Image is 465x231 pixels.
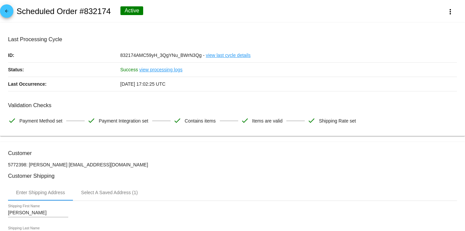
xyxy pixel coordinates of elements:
h3: Last Processing Cycle [8,36,457,43]
span: Items are valid [252,114,283,128]
a: view processing logs [139,63,182,77]
span: Contains items [185,114,216,128]
input: Shipping First Name [8,210,68,216]
div: Select A Saved Address (1) [81,190,138,195]
mat-icon: check [8,117,16,125]
mat-icon: more_vert [446,8,454,16]
h3: Customer Shipping [8,173,457,179]
span: 832174AMC59yH_3QgYNu_BWrN3Qg - [120,53,205,58]
mat-icon: check [241,117,249,125]
h3: Validation Checks [8,102,457,108]
mat-icon: arrow_back [3,9,11,17]
mat-icon: check [87,117,95,125]
span: Success [120,67,138,72]
mat-icon: check [173,117,181,125]
h2: Scheduled Order #832174 [16,7,111,16]
span: [DATE] 17:02:25 UTC [120,81,166,87]
p: 5772398: [PERSON_NAME] [EMAIL_ADDRESS][DOMAIN_NAME] [8,162,457,167]
mat-icon: check [307,117,315,125]
div: Active [120,6,143,15]
span: Shipping Rate set [319,114,356,128]
span: Payment Integration set [99,114,148,128]
a: view last cycle details [206,48,251,62]
span: Payment Method set [19,114,62,128]
p: Status: [8,63,120,77]
p: Last Occurrence: [8,77,120,91]
h3: Customer [8,150,457,156]
p: ID: [8,48,120,62]
div: Enter Shipping Address [16,190,65,195]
